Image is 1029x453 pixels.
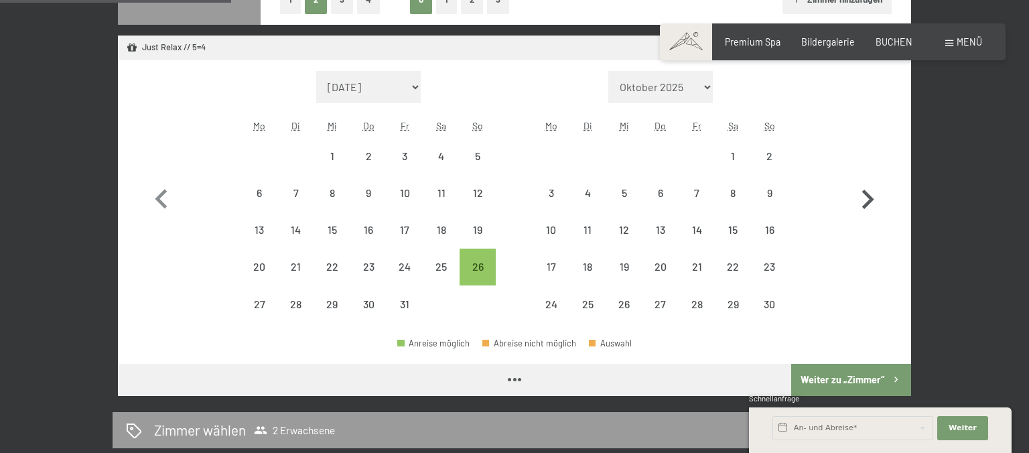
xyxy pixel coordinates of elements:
[679,212,715,248] div: Fri Nov 14 2025
[725,36,780,48] span: Premium Spa
[423,212,460,248] div: Sat Oct 18 2025
[535,224,568,258] div: 10
[716,151,750,184] div: 1
[387,212,423,248] div: Anreise nicht möglich
[606,286,642,322] div: Anreise nicht möglich
[535,261,568,295] div: 17
[569,286,606,322] div: Anreise nicht möglich
[241,212,277,248] div: Anreise nicht möglich
[753,151,786,184] div: 2
[423,175,460,211] div: Sat Oct 11 2025
[254,424,335,437] span: 2 Erwachsene
[423,175,460,211] div: Anreise nicht möglich
[533,212,569,248] div: Anreise nicht möglich
[533,249,569,285] div: Mon Nov 17 2025
[243,224,276,258] div: 13
[243,188,276,221] div: 6
[533,286,569,322] div: Mon Nov 24 2025
[571,299,604,332] div: 25
[715,212,751,248] div: Sat Nov 15 2025
[291,120,300,131] abbr: Dienstag
[461,224,494,258] div: 19
[642,175,679,211] div: Anreise nicht möglich
[679,175,715,211] div: Fri Nov 07 2025
[716,224,750,258] div: 15
[387,249,423,285] div: Fri Oct 24 2025
[642,249,679,285] div: Thu Nov 20 2025
[584,120,592,131] abbr: Dienstag
[589,339,632,348] div: Auswahl
[801,36,855,48] span: Bildergalerie
[460,212,496,248] div: Anreise nicht möglich
[644,261,677,295] div: 20
[642,286,679,322] div: Thu Nov 27 2025
[545,120,557,131] abbr: Montag
[243,299,276,332] div: 27
[277,249,314,285] div: Anreise nicht möglich
[606,212,642,248] div: Anreise nicht möglich
[460,249,496,285] div: Sun Oct 26 2025
[460,137,496,174] div: Anreise nicht möglich
[279,299,312,332] div: 28
[716,299,750,332] div: 29
[388,188,421,221] div: 10
[425,151,458,184] div: 4
[679,212,715,248] div: Anreise nicht möglich
[388,261,421,295] div: 24
[350,286,387,322] div: Anreise nicht möglich
[791,364,911,396] button: Weiter zu „Zimmer“
[241,249,277,285] div: Anreise nicht möglich
[752,175,788,211] div: Sun Nov 09 2025
[352,188,385,221] div: 9
[764,120,775,131] abbr: Sonntag
[753,261,786,295] div: 23
[461,261,494,295] div: 26
[461,188,494,221] div: 12
[387,286,423,322] div: Anreise nicht möglich
[350,249,387,285] div: Thu Oct 23 2025
[606,175,642,211] div: Wed Nov 05 2025
[642,212,679,248] div: Anreise nicht möglich
[949,423,977,434] span: Weiter
[243,261,276,295] div: 20
[316,188,349,221] div: 8
[387,249,423,285] div: Anreise nicht möglich
[752,212,788,248] div: Anreise nicht möglich
[241,175,277,211] div: Mon Oct 06 2025
[423,137,460,174] div: Anreise nicht möglich
[482,339,576,348] div: Abreise nicht möglich
[533,175,569,211] div: Mon Nov 03 2025
[350,212,387,248] div: Anreise nicht möglich
[533,175,569,211] div: Anreise nicht möglich
[715,249,751,285] div: Sat Nov 22 2025
[277,212,314,248] div: Anreise nicht möglich
[363,120,374,131] abbr: Donnerstag
[127,42,138,54] svg: Angebot/Paket
[607,261,640,295] div: 19
[606,249,642,285] div: Wed Nov 19 2025
[752,137,788,174] div: Sun Nov 02 2025
[350,137,387,174] div: Thu Oct 02 2025
[316,261,349,295] div: 22
[607,299,640,332] div: 26
[460,175,496,211] div: Anreise nicht möglich
[569,212,606,248] div: Anreise nicht möglich
[387,286,423,322] div: Fri Oct 31 2025
[423,249,460,285] div: Anreise nicht möglich
[679,175,715,211] div: Anreise nicht möglich
[472,120,483,131] abbr: Sonntag
[316,299,349,332] div: 29
[142,71,181,323] button: Vorheriger Monat
[716,261,750,295] div: 22
[642,249,679,285] div: Anreise nicht möglich
[569,175,606,211] div: Tue Nov 04 2025
[277,175,314,211] div: Anreise nicht möglich
[535,299,568,332] div: 24
[314,249,350,285] div: Anreise nicht möglich
[314,212,350,248] div: Anreise nicht möglich
[753,299,786,332] div: 30
[423,137,460,174] div: Sat Oct 04 2025
[569,249,606,285] div: Tue Nov 18 2025
[715,249,751,285] div: Anreise nicht möglich
[571,188,604,221] div: 4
